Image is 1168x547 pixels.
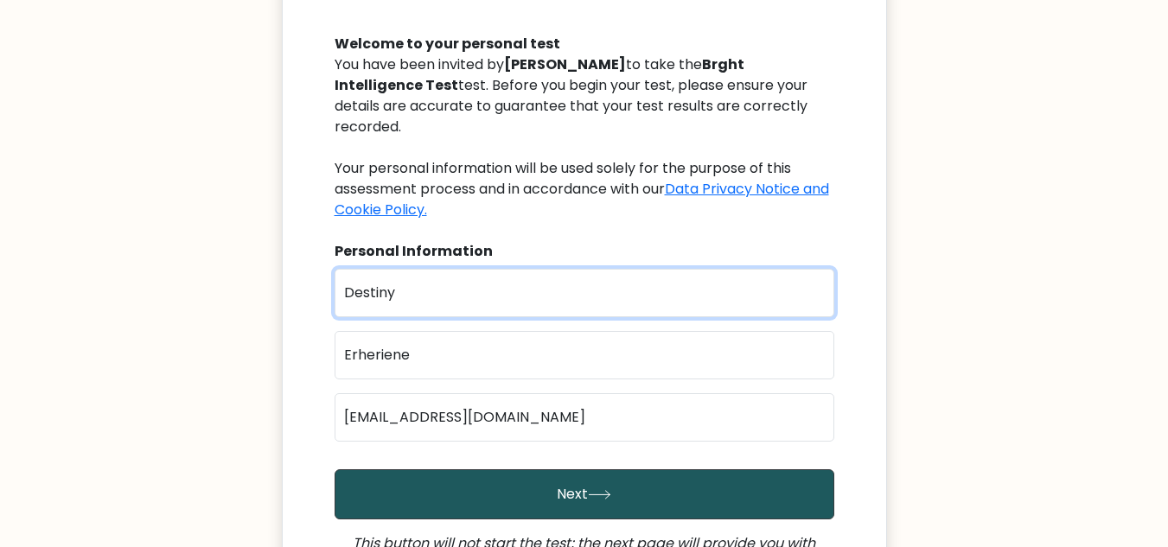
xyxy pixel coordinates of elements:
[335,469,834,519] button: Next
[335,54,834,220] div: You have been invited by to take the test. Before you begin your test, please ensure your details...
[335,331,834,379] input: Last name
[335,34,834,54] div: Welcome to your personal test
[335,269,834,317] input: First name
[335,54,744,95] b: Brght Intelligence Test
[335,393,834,442] input: Email
[504,54,626,74] b: [PERSON_NAME]
[335,179,829,219] a: Data Privacy Notice and Cookie Policy.
[335,241,834,262] div: Personal Information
